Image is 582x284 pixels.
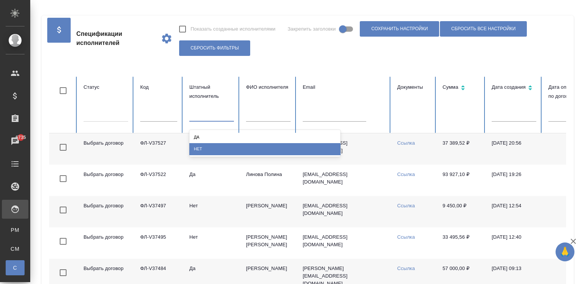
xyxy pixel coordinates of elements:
button: Сохранить настройки [360,21,439,37]
td: 93 927,10 ₽ [436,165,486,196]
td: [EMAIL_ADDRESS][DOMAIN_NAME] [297,196,391,227]
div: Документы [397,83,430,92]
a: Ссылка [397,171,415,177]
div: Сортировка [492,83,536,94]
td: [DATE] 19:26 [486,165,542,196]
td: [DATE] 12:40 [486,227,542,259]
td: Выбрать договор [77,227,134,259]
div: Штатный исполнитель [189,83,234,101]
a: С [6,260,25,275]
td: ФЛ-V37495 [134,227,183,259]
div: Статус [84,83,128,92]
td: Нет [183,196,240,227]
td: 33 495,56 ₽ [436,227,486,259]
td: Да [183,133,240,165]
span: PM [9,226,21,234]
span: Toggle Row Selected [55,233,71,249]
a: Ссылка [397,265,415,271]
td: Нет [183,227,240,259]
div: Сортировка [443,83,480,94]
button: Сбросить все настройки [440,21,527,37]
span: 🙏 [559,244,571,260]
td: [DATE] 12:54 [486,196,542,227]
td: ФЛ-V37522 [134,165,183,196]
td: ФЛ-V37527 [134,133,183,165]
a: 6735 [2,132,28,151]
td: Да [183,165,240,196]
span: С [9,264,21,272]
span: Спецификации исполнителей [76,29,155,48]
div: Код [140,83,177,92]
span: 6735 [11,134,30,141]
td: [EMAIL_ADDRESS][DOMAIN_NAME] [297,227,391,259]
td: [EMAIL_ADDRESS][DOMAIN_NAME] [297,133,391,165]
td: Выбрать договор [77,196,134,227]
div: Нет [189,143,341,155]
a: Ссылка [397,203,415,208]
td: 9 450,00 ₽ [436,196,486,227]
div: Email [303,83,385,92]
span: Сохранить настройки [371,26,428,32]
span: Toggle Row Selected [55,202,71,218]
div: ФИО исполнителя [246,83,291,92]
span: Toggle Row Selected [55,139,71,155]
td: Выбрать договор [77,165,134,196]
div: Да [189,131,341,143]
td: Выбрать договор [77,133,134,165]
span: Сбросить все настройки [451,26,515,32]
a: Ссылка [397,140,415,146]
td: [DATE] 20:56 [486,133,542,165]
td: Линова Полина [240,165,297,196]
a: CM [6,241,25,256]
td: [PERSON_NAME] [240,196,297,227]
span: Закрепить заголовки [288,25,336,33]
span: CM [9,245,21,253]
td: ФЛ-V37497 [134,196,183,227]
a: PM [6,222,25,238]
a: Ссылка [397,234,415,240]
button: 🙏 [556,242,574,261]
button: Сбросить фильтры [179,40,250,56]
span: Toggle Row Selected [55,265,71,281]
td: 37 389,52 ₽ [436,133,486,165]
span: Показать созданные исполнителями [190,25,276,33]
td: [PERSON_NAME] [PERSON_NAME] [240,227,297,259]
td: [EMAIL_ADDRESS][DOMAIN_NAME] [297,165,391,196]
span: Toggle Row Selected [55,171,71,187]
span: Сбросить фильтры [190,45,239,51]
